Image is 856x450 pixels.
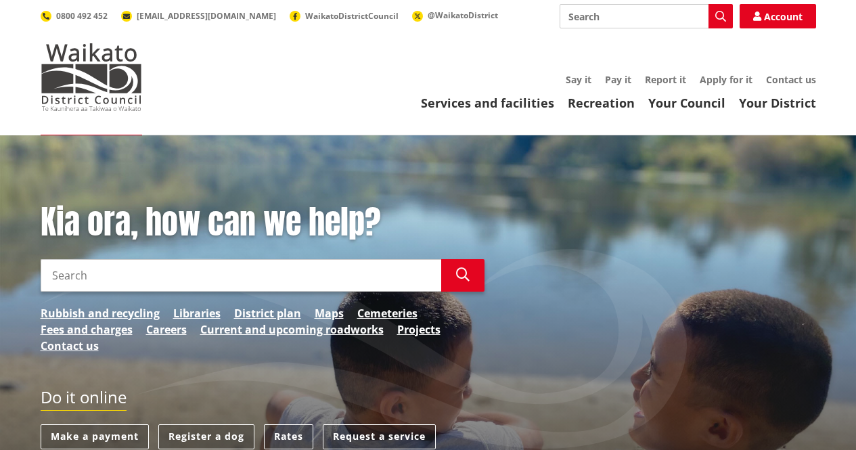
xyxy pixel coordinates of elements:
a: Your Council [648,95,725,111]
a: Maps [315,305,344,321]
a: Your District [739,95,816,111]
a: Rates [264,424,313,449]
input: Search input [41,259,441,292]
h2: Do it online [41,388,127,411]
a: Services and facilities [421,95,554,111]
a: Apply for it [700,73,752,86]
a: Request a service [323,424,436,449]
a: Say it [566,73,591,86]
a: 0800 492 452 [41,10,108,22]
a: [EMAIL_ADDRESS][DOMAIN_NAME] [121,10,276,22]
input: Search input [560,4,733,28]
span: @WaikatoDistrict [428,9,498,21]
span: WaikatoDistrictCouncil [305,10,399,22]
a: Recreation [568,95,635,111]
span: 0800 492 452 [56,10,108,22]
a: Fees and charges [41,321,133,338]
a: Account [740,4,816,28]
a: Projects [397,321,441,338]
a: WaikatoDistrictCouncil [290,10,399,22]
h1: Kia ora, how can we help? [41,203,485,242]
a: Cemeteries [357,305,418,321]
a: Report it [645,73,686,86]
a: @WaikatoDistrict [412,9,498,21]
a: Make a payment [41,424,149,449]
img: Waikato District Council - Te Kaunihera aa Takiwaa o Waikato [41,43,142,111]
a: Careers [146,321,187,338]
a: Libraries [173,305,221,321]
a: Register a dog [158,424,254,449]
a: Contact us [41,338,99,354]
a: District plan [234,305,301,321]
a: Current and upcoming roadworks [200,321,384,338]
a: Contact us [766,73,816,86]
a: Pay it [605,73,631,86]
span: [EMAIL_ADDRESS][DOMAIN_NAME] [137,10,276,22]
a: Rubbish and recycling [41,305,160,321]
